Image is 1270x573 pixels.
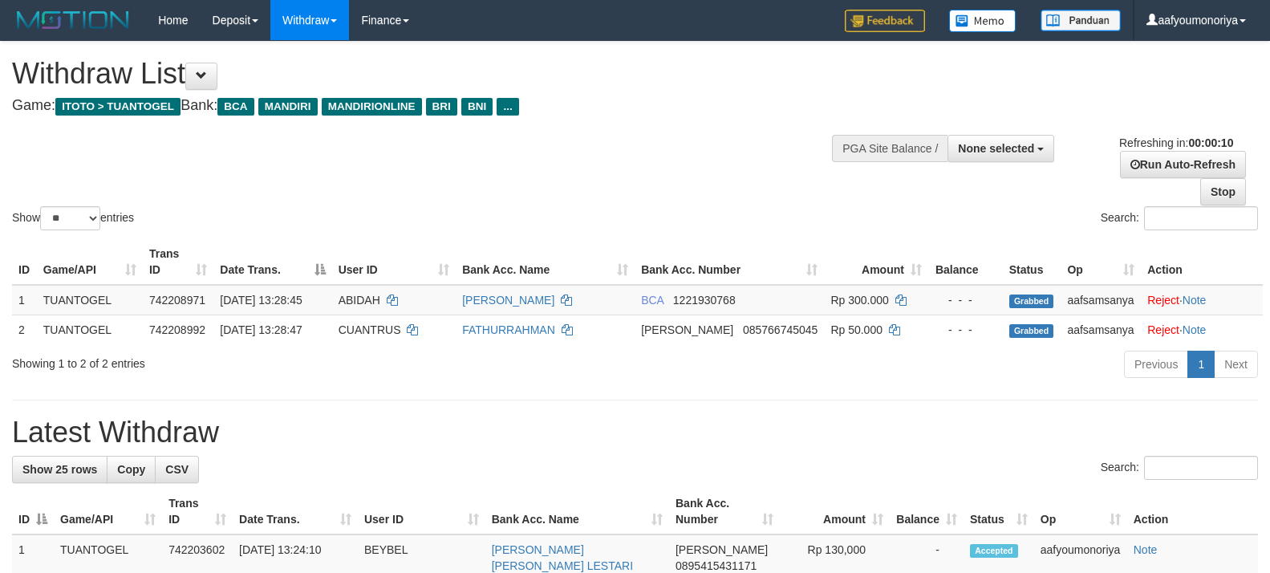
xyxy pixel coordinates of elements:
td: 2 [12,315,37,344]
th: Trans ID: activate to sort column ascending [143,239,213,285]
span: Rp 50.000 [830,323,883,336]
td: 1 [12,285,37,315]
span: Show 25 rows [22,463,97,476]
label: Show entries [12,206,134,230]
button: None selected [947,135,1054,162]
th: Bank Acc. Name: activate to sort column ascending [485,489,669,534]
a: Previous [1124,351,1188,378]
h4: Game: Bank: [12,98,830,114]
th: Trans ID: activate to sort column ascending [162,489,233,534]
a: Stop [1200,178,1246,205]
span: [DATE] 13:28:45 [220,294,302,307]
a: Note [1183,323,1207,336]
th: Balance: activate to sort column ascending [890,489,964,534]
a: Run Auto-Refresh [1120,151,1246,178]
span: ... [497,98,518,116]
span: MANDIRI [258,98,318,116]
th: Status [1003,239,1061,285]
div: PGA Site Balance / [832,135,947,162]
img: MOTION_logo.png [12,8,134,32]
th: Bank Acc. Name: activate to sort column ascending [456,239,635,285]
th: Game/API: activate to sort column ascending [37,239,143,285]
span: Rp 300.000 [830,294,888,307]
th: Op: activate to sort column ascending [1034,489,1127,534]
span: 742208971 [149,294,205,307]
td: · [1141,315,1263,344]
a: Show 25 rows [12,456,108,483]
a: Reject [1147,294,1179,307]
span: ITOTO > TUANTOGEL [55,98,181,116]
span: MANDIRIONLINE [322,98,422,116]
th: Bank Acc. Number: activate to sort column ascending [635,239,824,285]
a: Copy [107,456,156,483]
th: ID: activate to sort column descending [12,489,54,534]
input: Search: [1144,456,1258,480]
span: Copy 1221930768 to clipboard [673,294,736,307]
td: aafsamsanya [1061,285,1141,315]
a: FATHURRAHMAN [462,323,555,336]
span: BCA [217,98,254,116]
th: Date Trans.: activate to sort column ascending [233,489,358,534]
th: Amount: activate to sort column ascending [824,239,928,285]
th: Action [1127,489,1258,534]
img: Feedback.jpg [845,10,925,32]
h1: Latest Withdraw [12,417,1258,449]
td: aafsamsanya [1061,315,1141,344]
span: CSV [165,463,189,476]
th: Amount: activate to sort column ascending [780,489,890,534]
th: Status: activate to sort column ascending [964,489,1034,534]
a: 1 [1187,351,1215,378]
span: [PERSON_NAME] [676,543,768,556]
span: BRI [426,98,457,116]
label: Search: [1101,456,1258,480]
a: Note [1134,543,1158,556]
th: Game/API: activate to sort column ascending [54,489,162,534]
span: BCA [641,294,663,307]
span: CUANTRUS [339,323,401,336]
div: - - - [935,292,996,308]
th: User ID: activate to sort column ascending [332,239,456,285]
a: Reject [1147,323,1179,336]
th: Op: activate to sort column ascending [1061,239,1141,285]
div: Showing 1 to 2 of 2 entries [12,349,517,372]
span: Grabbed [1009,324,1054,338]
th: Date Trans.: activate to sort column descending [213,239,331,285]
th: Bank Acc. Number: activate to sort column ascending [669,489,780,534]
span: BNI [461,98,493,116]
input: Search: [1144,206,1258,230]
td: TUANTOGEL [37,315,143,344]
span: Copy 085766745045 to clipboard [743,323,818,336]
span: [PERSON_NAME] [641,323,733,336]
strong: 00:00:10 [1188,136,1233,149]
img: panduan.png [1041,10,1121,31]
span: Grabbed [1009,295,1054,308]
label: Search: [1101,206,1258,230]
img: Button%20Memo.svg [949,10,1016,32]
span: Accepted [970,544,1018,558]
th: Action [1141,239,1263,285]
th: Balance [928,239,1003,285]
a: [PERSON_NAME] [PERSON_NAME] LESTARI [492,543,633,572]
select: Showentries [40,206,100,230]
a: Note [1183,294,1207,307]
span: Refreshing in: [1119,136,1233,149]
th: ID [12,239,37,285]
span: ABIDAH [339,294,380,307]
td: TUANTOGEL [37,285,143,315]
h1: Withdraw List [12,58,830,90]
td: · [1141,285,1263,315]
a: CSV [155,456,199,483]
span: 742208992 [149,323,205,336]
th: User ID: activate to sort column ascending [358,489,485,534]
span: [DATE] 13:28:47 [220,323,302,336]
span: Copy [117,463,145,476]
a: [PERSON_NAME] [462,294,554,307]
div: - - - [935,322,996,338]
span: Copy 0895415431171 to clipboard [676,559,757,572]
span: None selected [958,142,1034,155]
a: Next [1214,351,1258,378]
